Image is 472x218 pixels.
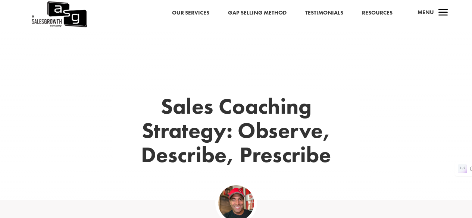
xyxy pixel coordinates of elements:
[172,8,209,18] a: Our Services
[305,8,343,18] a: Testimonials
[436,6,451,20] span: a
[113,94,359,170] h1: Sales Coaching Strategy: Observe, Describe, Prescribe
[362,8,393,18] a: Resources
[228,8,287,18] a: Gap Selling Method
[418,9,434,16] span: Menu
